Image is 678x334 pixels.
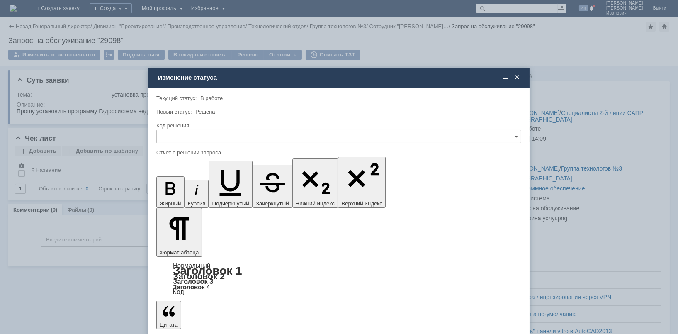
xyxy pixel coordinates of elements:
[160,249,199,256] span: Формат абзаца
[212,200,249,207] span: Подчеркнутый
[256,200,289,207] span: Зачеркнутый
[341,200,382,207] span: Верхний индекс
[292,158,338,208] button: Нижний индекс
[173,278,213,285] a: Заголовок 3
[195,109,215,115] span: Решена
[185,180,209,208] button: Курсив
[156,95,197,101] label: Текущий статус:
[173,271,225,281] a: Заголовок 2
[156,263,521,295] div: Формат абзаца
[173,264,242,277] a: Заголовок 1
[338,157,386,208] button: Верхний индекс
[209,161,252,208] button: Подчеркнутый
[156,109,192,115] label: Новый статус:
[156,208,202,257] button: Формат абзаца
[200,95,223,101] span: В работе
[160,200,181,207] span: Жирный
[173,283,210,290] a: Заголовок 4
[253,165,292,208] button: Зачеркнутый
[156,123,520,128] div: Код решения
[156,150,520,155] div: Отчет о решении запроса
[501,74,510,81] span: Свернуть (Ctrl + M)
[513,74,521,81] span: Закрыть
[156,301,181,329] button: Цитата
[296,200,335,207] span: Нижний индекс
[160,322,178,328] span: Цитата
[188,200,206,207] span: Курсив
[173,288,184,296] a: Код
[173,262,210,269] a: Нормальный
[156,176,185,208] button: Жирный
[158,74,521,81] div: Изменение статуса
